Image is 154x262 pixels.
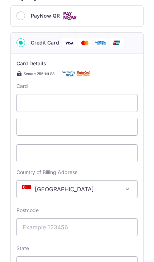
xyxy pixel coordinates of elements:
h6: Card Details [16,59,138,68]
img: American Express [93,38,108,47]
span: Singapore [16,180,138,198]
label: State [16,245,29,252]
input: Example 123456 [16,218,138,236]
span: Singapore [17,181,137,198]
label: Card [16,83,28,90]
iframe: Secure card expiration date input frame [23,122,131,131]
span: PayNow QR [31,11,60,20]
img: Visa [62,38,76,47]
img: Cards logo [63,11,77,20]
div: PayNow QR Cards logo [16,11,138,20]
img: Mastercard [78,38,92,47]
label: Postcode [16,207,39,214]
span: Credit Card [31,38,59,47]
iframe: Secure card security code input frame [23,149,131,158]
label: Country of Billing Address [16,169,77,176]
img: Card secure [62,71,91,77]
div: Credit Card Visa Mastercard American Express Union Pay [16,38,138,47]
span: Secure 256-bit SSL [24,71,57,76]
img: Union Pay [109,38,124,47]
iframe: Secure card number input frame [23,99,131,107]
